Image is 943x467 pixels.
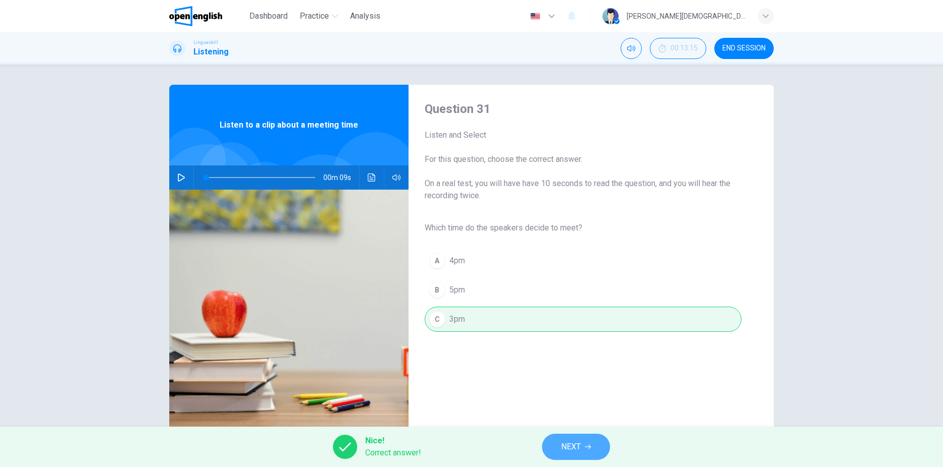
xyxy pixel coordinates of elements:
[364,165,380,190] button: Click to see the audio transcription
[249,10,288,22] span: Dashboard
[650,38,706,59] button: 00:13:15
[365,447,421,459] span: Correct answer!
[670,44,698,52] span: 00:13:15
[425,153,742,165] span: For this question, choose the correct answer.
[169,6,245,26] a: OpenEnglish logo
[346,7,384,25] button: Analysis
[621,38,642,59] div: Mute
[193,39,218,46] span: Linguaskill
[323,165,359,190] span: 00m 09s
[602,8,619,24] img: Profile picture
[425,129,742,141] span: Listen and Select
[627,10,746,22] div: [PERSON_NAME][DEMOGRAPHIC_DATA] L.
[561,440,581,454] span: NEXT
[714,38,774,59] button: END SESSION
[350,10,380,22] span: Analysis
[542,434,610,460] button: NEXT
[425,101,742,117] h4: Question 31
[193,46,229,58] h1: Listening
[365,435,421,447] span: Nice!
[300,10,329,22] span: Practice
[169,190,409,435] img: Listen to a clip about a meeting time
[529,13,542,20] img: en
[220,119,358,131] span: Listen to a clip about a meeting time
[650,38,706,59] div: Hide
[425,178,742,202] span: On a real test, you will have have 10 seconds to read the question, and you will hear the recordi...
[425,222,742,234] span: Which time do the speakers decide to meet?
[245,7,292,25] button: Dashboard
[722,44,766,52] span: END SESSION
[169,6,222,26] img: OpenEnglish logo
[296,7,342,25] button: Practice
